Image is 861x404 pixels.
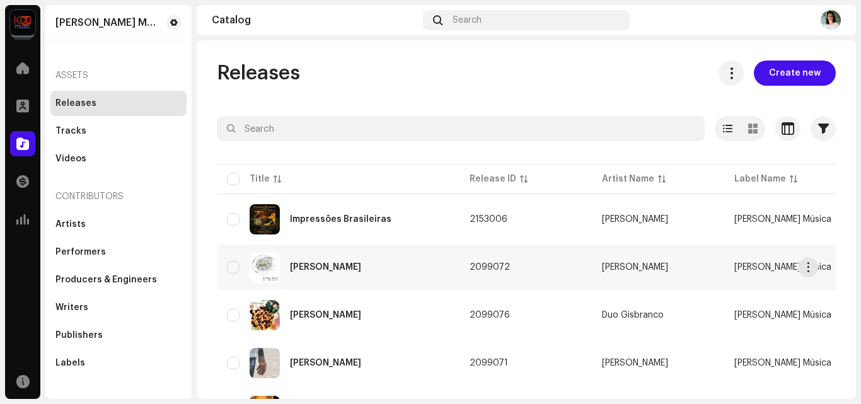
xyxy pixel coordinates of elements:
div: Marco Lobo [290,359,361,367]
span: Releases [217,61,300,86]
img: d47fdb52-1c51-4023-8896-1716b0d90d36 [250,300,280,330]
span: 2153006 [470,215,507,224]
div: [PERSON_NAME] [602,215,668,224]
img: c3ef67d9-b55b-4f0b-9d22-ce48b7c4081c [250,204,280,234]
div: Videos [55,154,86,164]
div: Release ID [470,173,516,185]
span: 2099076 [470,311,510,320]
span: Duo Gisbranco [602,311,714,320]
div: [PERSON_NAME] [602,263,668,272]
re-m-nav-item: Publishers [50,323,187,348]
div: Title [250,173,270,185]
span: 2099071 [470,359,508,367]
div: Tracks [55,126,86,136]
span: Delira Música [734,263,831,272]
span: Delira Música [734,215,831,224]
span: Daniel Guedes [602,215,714,224]
span: Marco Lobo [602,359,714,367]
button: Create new [754,61,836,86]
span: Delira Música [734,311,831,320]
div: Performers [55,247,106,257]
div: Producers & Engineers [55,275,157,285]
img: b7c7dd7f-56e9-4da7-98ad-86b7d50b720c [821,10,841,30]
img: a0001c47-0dee-4e16-a6d5-50e18729c50b [10,10,35,35]
div: Writers [55,303,88,313]
div: Artist Name [602,173,654,185]
span: 2099072 [470,263,510,272]
span: Delira Música [734,359,831,367]
span: Create new [769,61,821,86]
div: [PERSON_NAME] [602,359,668,367]
re-m-nav-item: Performers [50,240,187,265]
re-m-nav-item: Writers [50,295,187,320]
img: 730e6335-af1c-4102-838f-44bd5c053c18 [250,252,280,282]
div: Label Name [734,173,786,185]
div: Catalog [212,15,418,25]
re-m-nav-item: Videos [50,146,187,171]
re-m-nav-item: Artists [50,212,187,237]
img: 413b8fbd-a275-4c2e-9d15-84ea4e307737 [250,348,280,378]
re-a-nav-header: Contributors [50,182,187,212]
re-m-nav-item: Releases [50,91,187,116]
re-m-nav-item: Labels [50,350,187,376]
div: Impressões Brasileiras [290,215,391,224]
re-m-nav-item: Producers & Engineers [50,267,187,292]
div: Duo Gisbranco [602,311,664,320]
re-m-nav-item: Tracks [50,118,187,144]
div: Flor de Abril [290,311,361,320]
div: Labels [55,358,85,368]
span: Dôdo Ferreira [602,263,714,272]
div: Publishers [55,330,103,340]
input: Search [217,116,705,141]
div: Releases [55,98,96,108]
re-a-nav-header: Assets [50,61,187,91]
span: Search [453,15,482,25]
div: Delira Música [55,18,161,28]
div: Olhar Submarino [290,263,361,272]
div: Artists [55,219,86,229]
